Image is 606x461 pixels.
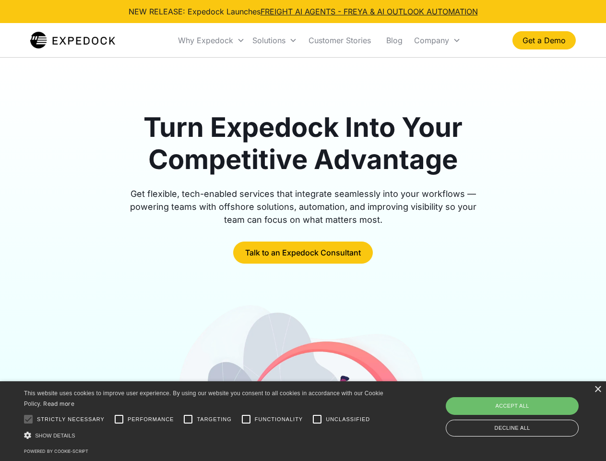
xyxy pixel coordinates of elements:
[197,415,231,424] span: Targeting
[128,415,174,424] span: Performance
[446,357,606,461] iframe: Chat Widget
[119,187,487,226] div: Get flexible, tech-enabled services that integrate seamlessly into your workflows — powering team...
[326,415,370,424] span: Unclassified
[379,24,410,57] a: Blog
[301,24,379,57] a: Customer Stories
[30,31,115,50] img: Expedock Logo
[35,433,75,438] span: Show details
[37,415,105,424] span: Strictly necessary
[249,24,301,57] div: Solutions
[24,449,88,454] a: Powered by cookie-script
[255,415,303,424] span: Functionality
[174,24,249,57] div: Why Expedock
[178,36,233,45] div: Why Expedock
[414,36,449,45] div: Company
[252,36,285,45] div: Solutions
[119,111,487,176] h1: Turn Expedock Into Your Competitive Advantage
[512,31,576,49] a: Get a Demo
[24,390,383,408] span: This website uses cookies to improve user experience. By using our website you consent to all coo...
[129,6,478,17] div: NEW RELEASE: Expedock Launches
[24,430,387,440] div: Show details
[410,24,464,57] div: Company
[30,31,115,50] a: home
[261,7,478,16] a: FREIGHT AI AGENTS - FREYA & AI OUTLOOK AUTOMATION
[233,242,373,264] a: Talk to an Expedock Consultant
[43,400,74,407] a: Read more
